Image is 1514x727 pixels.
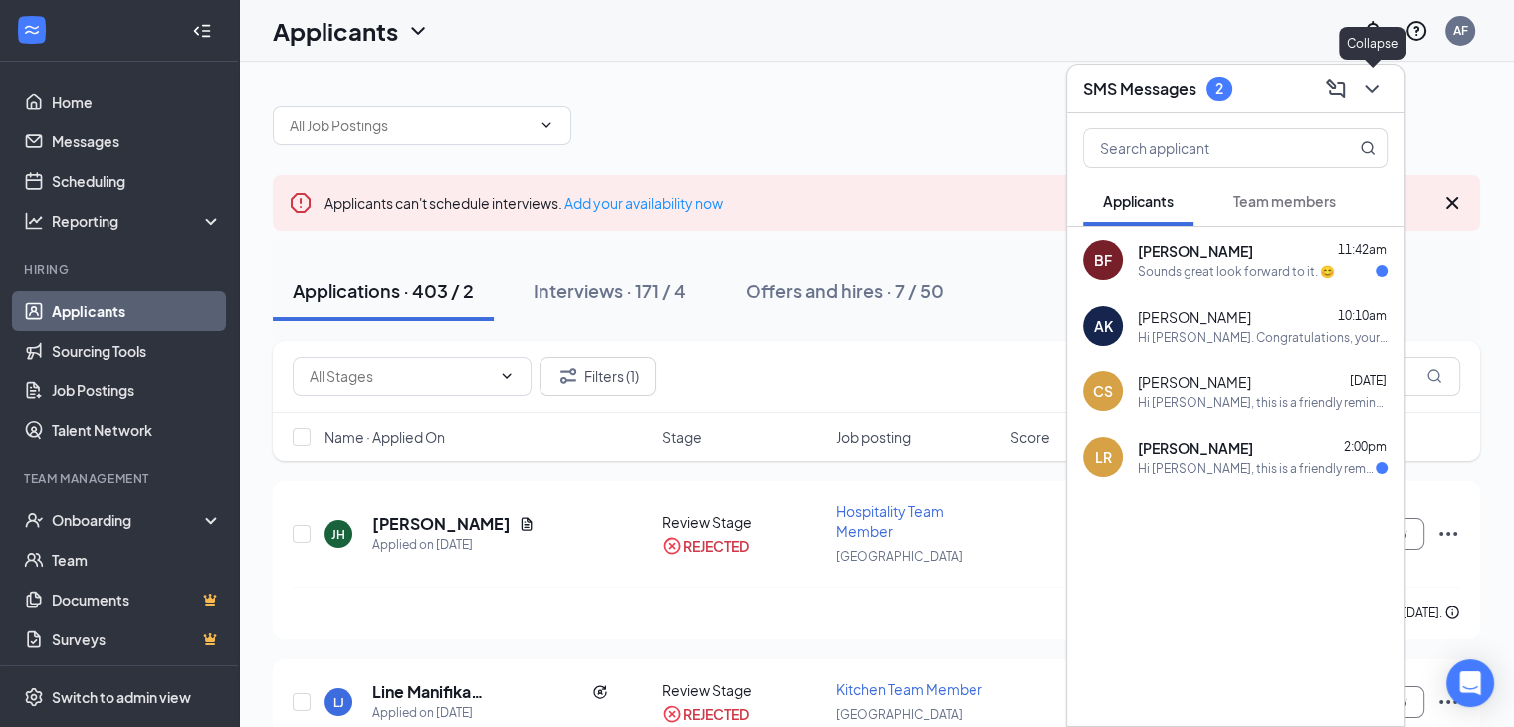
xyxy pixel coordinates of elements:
[1320,73,1352,105] button: ComposeMessage
[24,687,44,707] svg: Settings
[1338,242,1387,257] span: 11:42am
[1233,192,1336,210] span: Team members
[1350,373,1387,388] span: [DATE]
[683,704,749,724] div: REJECTED
[1453,22,1468,39] div: AF
[22,20,42,40] svg: WorkstreamLogo
[662,680,824,700] div: Review Stage
[1446,659,1494,707] div: Open Intercom Messenger
[534,278,686,303] div: Interviews · 171 / 4
[556,364,580,388] svg: Filter
[1426,368,1442,384] svg: MagnifyingGlass
[662,704,682,724] svg: CrossCircle
[52,291,222,331] a: Applicants
[52,619,222,659] a: SurveysCrown
[836,549,963,564] span: [GEOGRAPHIC_DATA]
[1339,27,1406,60] div: Collapse
[333,694,344,711] div: LJ
[836,427,911,447] span: Job posting
[1405,19,1428,43] svg: QuestionInfo
[1138,394,1388,411] div: Hi [PERSON_NAME], this is a friendly reminder. Your interview with [DEMOGRAPHIC_DATA]-fil-A for K...
[1010,427,1050,447] span: Score
[836,680,982,698] span: Kitchen Team Member
[1103,192,1174,210] span: Applicants
[24,510,44,530] svg: UserCheck
[564,194,723,212] a: Add your availability now
[24,211,44,231] svg: Analysis
[331,526,345,543] div: JH
[1138,372,1251,392] span: [PERSON_NAME]
[52,161,222,201] a: Scheduling
[1094,250,1112,270] div: BF
[592,684,608,700] svg: Reapply
[683,536,749,556] div: REJECTED
[324,427,445,447] span: Name · Applied On
[52,82,222,121] a: Home
[52,121,222,161] a: Messages
[1095,447,1112,467] div: LR
[310,365,491,387] input: All Stages
[192,21,212,41] svg: Collapse
[52,580,222,619] a: DocumentsCrown
[1440,191,1464,215] svg: Cross
[406,19,430,43] svg: ChevronDown
[662,512,824,532] div: Review Stage
[1436,690,1460,714] svg: Ellipses
[1138,460,1376,477] div: Hi [PERSON_NAME], this is a friendly reminder. Your interview with [DEMOGRAPHIC_DATA]-fil-A for H...
[273,14,398,48] h1: Applicants
[499,368,515,384] svg: ChevronDown
[1356,73,1388,105] button: ChevronDown
[1138,438,1253,458] span: [PERSON_NAME]
[1338,308,1387,323] span: 10:10am
[1084,129,1320,167] input: Search applicant
[372,535,535,555] div: Applied on [DATE]
[1138,329,1388,346] div: Hi [PERSON_NAME]. Congratulations, your meeting with [DEMOGRAPHIC_DATA]-fil-A for Hospitality Shi...
[52,540,222,580] a: Team
[539,118,554,133] svg: ChevronDown
[540,357,656,396] button: Filter Filters (1)
[1361,19,1385,43] svg: Notifications
[52,687,191,707] div: Switch to admin view
[372,681,584,703] h5: Line Manifika [PERSON_NAME]
[1360,77,1384,101] svg: ChevronDown
[324,194,723,212] span: Applicants can't schedule interviews.
[746,278,944,303] div: Offers and hires · 7 / 50
[1093,381,1113,401] div: CS
[662,536,682,556] svg: CrossCircle
[662,427,702,447] span: Stage
[836,707,963,722] span: [GEOGRAPHIC_DATA]
[1138,241,1253,261] span: [PERSON_NAME]
[836,502,944,540] span: Hospitality Team Member
[372,513,511,535] h5: [PERSON_NAME]
[519,516,535,532] svg: Document
[1324,77,1348,101] svg: ComposeMessage
[1083,78,1196,100] h3: SMS Messages
[372,703,608,723] div: Applied on [DATE]
[1360,140,1376,156] svg: MagnifyingGlass
[24,470,218,487] div: Team Management
[1138,307,1251,327] span: [PERSON_NAME]
[293,278,474,303] div: Applications · 403 / 2
[52,370,222,410] a: Job Postings
[289,191,313,215] svg: Error
[1344,439,1387,454] span: 2:00pm
[52,331,222,370] a: Sourcing Tools
[1215,80,1223,97] div: 2
[290,115,531,136] input: All Job Postings
[24,261,218,278] div: Hiring
[1094,316,1113,336] div: AK
[52,410,222,450] a: Talent Network
[52,510,205,530] div: Onboarding
[52,211,223,231] div: Reporting
[1444,605,1460,620] svg: Info
[1436,522,1460,546] svg: Ellipses
[1138,263,1335,280] div: Sounds great look forward to it. 😊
